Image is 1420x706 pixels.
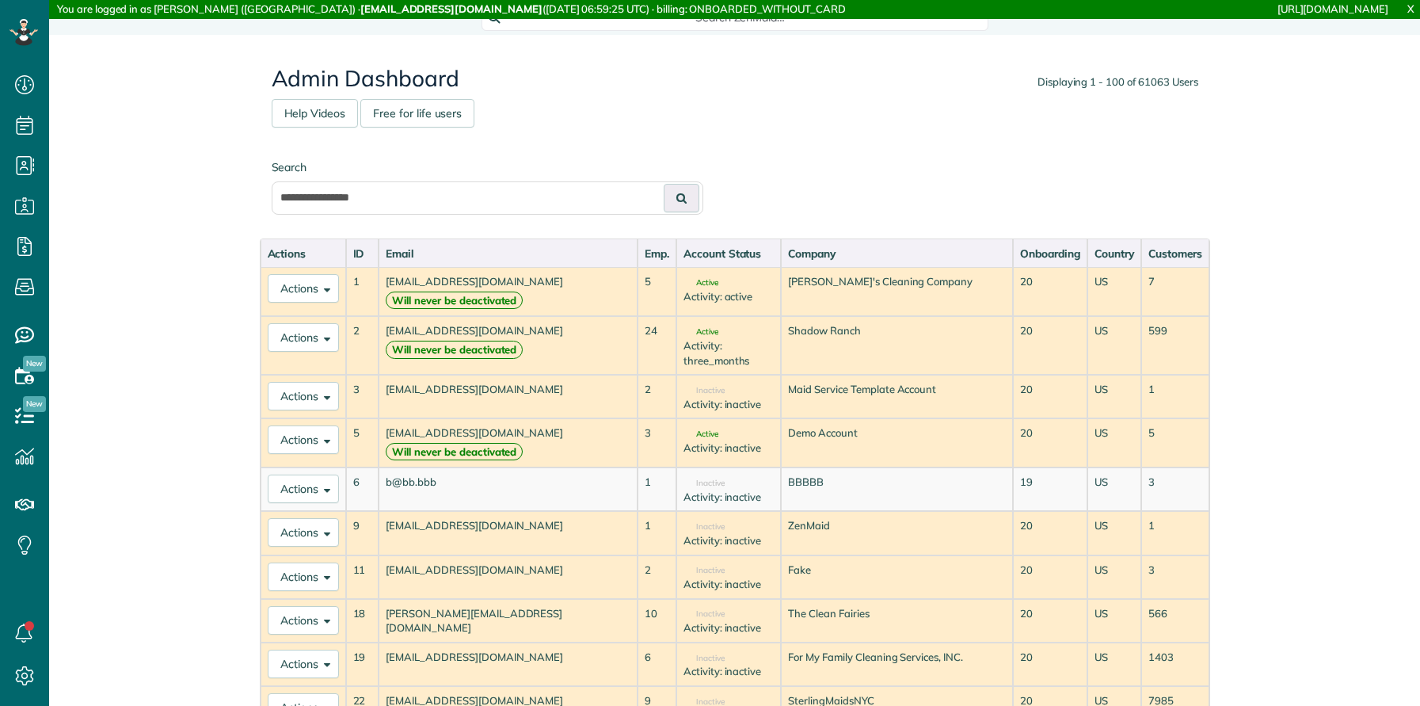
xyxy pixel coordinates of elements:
td: 9 [346,511,379,555]
div: Activity: inactive [683,664,774,679]
td: 19 [346,643,379,686]
td: 1 [346,267,379,316]
td: US [1087,555,1141,599]
td: 2 [346,316,379,375]
div: Activity: inactive [683,533,774,548]
span: Inactive [683,654,725,662]
td: [EMAIL_ADDRESS][DOMAIN_NAME] [379,643,638,686]
div: Emp. [645,246,669,261]
button: Actions [268,518,339,547]
td: [EMAIL_ADDRESS][DOMAIN_NAME] [379,375,638,418]
span: Inactive [683,698,725,706]
td: US [1087,511,1141,555]
td: 20 [1013,511,1087,555]
button: Actions [268,323,339,352]
td: 20 [1013,599,1087,643]
td: 3 [346,375,379,418]
td: b@bb.bbb [379,467,638,511]
td: 1 [1141,511,1209,555]
td: 20 [1013,316,1087,375]
span: Inactive [683,387,725,395]
span: Inactive [683,567,725,574]
td: US [1087,643,1141,686]
strong: Will never be deactivated [386,341,523,359]
span: Active [683,328,718,336]
td: 1 [638,467,676,511]
td: 6 [638,643,676,686]
button: Actions [268,563,339,591]
td: 18 [346,599,379,643]
strong: Will never be deactivated [386,443,523,461]
td: 5 [1141,418,1209,467]
td: 20 [1013,643,1087,686]
span: Inactive [683,479,725,487]
h2: Admin Dashboard [272,67,1198,91]
td: 19 [1013,467,1087,511]
td: 3 [638,418,676,467]
div: Onboarding [1020,246,1080,261]
td: [EMAIL_ADDRESS][DOMAIN_NAME] [379,316,638,375]
strong: [EMAIL_ADDRESS][DOMAIN_NAME] [360,2,542,15]
td: 20 [1013,555,1087,599]
div: Email [386,246,630,261]
span: New [23,356,46,372]
td: [EMAIL_ADDRESS][DOMAIN_NAME] [379,267,638,316]
td: US [1087,375,1141,418]
div: Activity: active [683,289,774,304]
td: US [1087,467,1141,511]
td: Fake [781,555,1013,599]
td: US [1087,599,1141,643]
td: 1 [1141,375,1209,418]
td: US [1087,267,1141,316]
label: Search [272,159,703,175]
div: ID [353,246,372,261]
td: 6 [346,467,379,511]
td: [PERSON_NAME]'s Cleaning Company [781,267,1013,316]
button: Actions [268,274,339,303]
td: 20 [1013,375,1087,418]
button: Actions [268,426,339,454]
td: BBBBB [781,467,1013,511]
span: New [23,396,46,412]
div: Activity: inactive [683,397,774,412]
div: Country [1095,246,1134,261]
td: 5 [638,267,676,316]
td: 1 [638,511,676,555]
td: 10 [638,599,676,643]
td: [EMAIL_ADDRESS][DOMAIN_NAME] [379,555,638,599]
span: Active [683,279,718,287]
td: 5 [346,418,379,467]
a: Help Videos [272,99,359,128]
div: Activity: inactive [683,577,774,592]
td: US [1087,418,1141,467]
td: 566 [1141,599,1209,643]
button: Actions [268,382,339,410]
td: 3 [1141,555,1209,599]
td: [PERSON_NAME][EMAIL_ADDRESS][DOMAIN_NAME] [379,599,638,643]
td: [EMAIL_ADDRESS][DOMAIN_NAME] [379,511,638,555]
td: [EMAIL_ADDRESS][DOMAIN_NAME] [379,418,638,467]
div: Actions [268,246,339,261]
div: Activity: three_months [683,338,774,368]
td: Demo Account [781,418,1013,467]
td: 2 [638,375,676,418]
div: Activity: inactive [683,620,774,635]
td: Maid Service Template Account [781,375,1013,418]
span: Active [683,430,718,438]
td: US [1087,316,1141,375]
button: Actions [268,475,339,503]
td: 7 [1141,267,1209,316]
div: Account Status [683,246,774,261]
td: 11 [346,555,379,599]
div: Activity: inactive [683,441,774,456]
td: 1403 [1141,643,1209,686]
div: Activity: inactive [683,490,774,505]
td: 3 [1141,467,1209,511]
td: 599 [1141,316,1209,375]
td: Shadow Ranch [781,316,1013,375]
button: Actions [268,606,339,635]
td: 2 [638,555,676,599]
td: For My Family Cleaning Services, INC. [781,643,1013,686]
td: ZenMaid [781,511,1013,555]
div: Company [788,246,1006,261]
